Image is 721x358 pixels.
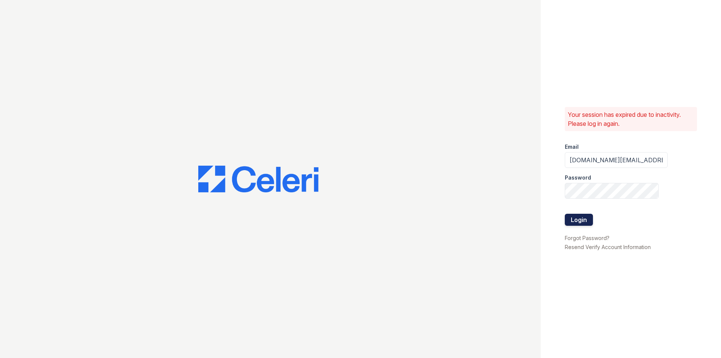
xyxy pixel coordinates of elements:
[198,166,318,193] img: CE_Logo_Blue-a8612792a0a2168367f1c8372b55b34899dd931a85d93a1a3d3e32e68fde9ad4.png
[565,235,609,241] a: Forgot Password?
[568,110,694,128] p: Your session has expired due to inactivity. Please log in again.
[565,214,593,226] button: Login
[565,244,651,250] a: Resend Verify Account Information
[565,143,579,151] label: Email
[565,174,591,181] label: Password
